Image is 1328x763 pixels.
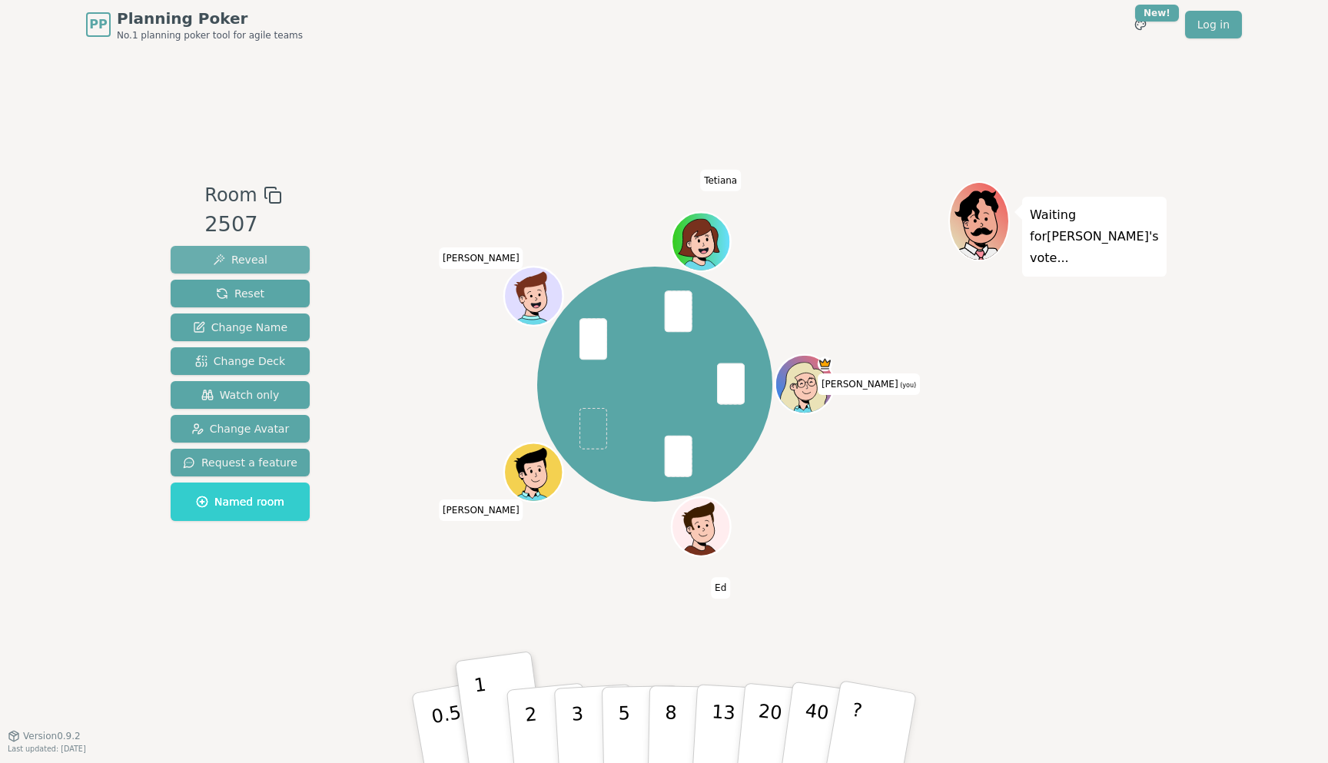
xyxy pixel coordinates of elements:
[171,280,310,307] button: Reset
[473,674,496,758] p: 1
[117,8,303,29] span: Planning Poker
[204,181,257,209] span: Room
[777,357,832,412] button: Click to change your avatar
[8,745,86,753] span: Last updated: [DATE]
[1185,11,1242,38] a: Log in
[183,455,297,470] span: Request a feature
[196,494,284,509] span: Named room
[195,353,285,369] span: Change Deck
[117,29,303,41] span: No.1 planning poker tool for agile teams
[1127,11,1154,38] button: New!
[171,313,310,341] button: Change Name
[201,387,280,403] span: Watch only
[171,449,310,476] button: Request a feature
[439,499,523,520] span: Click to change your name
[818,373,920,395] span: Click to change your name
[191,421,290,436] span: Change Avatar
[711,577,730,599] span: Click to change your name
[89,15,107,34] span: PP
[171,381,310,409] button: Watch only
[171,347,310,375] button: Change Deck
[193,320,287,335] span: Change Name
[1135,5,1179,22] div: New!
[898,382,917,389] span: (you)
[8,730,81,742] button: Version0.9.2
[213,252,267,267] span: Reveal
[216,286,264,301] span: Reset
[439,247,523,269] span: Click to change your name
[86,8,303,41] a: PPPlanning PokerNo.1 planning poker tool for agile teams
[700,169,741,191] span: Click to change your name
[171,415,310,443] button: Change Avatar
[204,209,281,241] div: 2507
[23,730,81,742] span: Version 0.9.2
[1030,204,1159,269] p: Waiting for [PERSON_NAME] 's vote...
[817,357,832,371] span: Olga is the host
[171,483,310,521] button: Named room
[171,246,310,274] button: Reveal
